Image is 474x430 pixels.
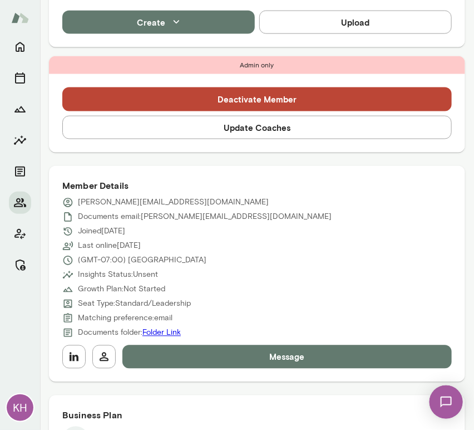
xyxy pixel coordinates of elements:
[9,254,31,276] button: Manage
[49,56,465,74] div: Admin only
[7,394,33,421] div: KH
[11,7,29,28] img: Mento
[78,299,191,310] p: Seat Type: Standard/Leadership
[9,160,31,183] button: Documents
[78,328,181,339] p: Documents folder:
[62,116,452,139] button: Update Coaches
[78,226,125,237] p: Joined [DATE]
[9,129,31,152] button: Insights
[62,179,452,193] h6: Member Details
[78,255,206,266] p: (GMT-07:00) [GEOGRAPHIC_DATA]
[9,192,31,214] button: Members
[62,11,255,34] button: Create
[62,87,452,111] button: Deactivate Member
[9,223,31,245] button: Client app
[62,409,452,422] h6: Business Plan
[122,345,452,369] button: Message
[78,270,158,281] p: Insights Status: Unsent
[142,328,181,338] a: Folder Link
[9,36,31,58] button: Home
[78,313,172,324] p: Matching preference: email
[78,212,332,223] p: Documents email: [PERSON_NAME][EMAIL_ADDRESS][DOMAIN_NAME]
[9,67,31,89] button: Sessions
[9,98,31,120] button: Growth Plan
[78,284,165,295] p: Growth Plan: Not Started
[78,241,141,252] p: Last online [DATE]
[259,11,452,34] button: Upload
[78,197,269,208] p: [PERSON_NAME][EMAIL_ADDRESS][DOMAIN_NAME]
